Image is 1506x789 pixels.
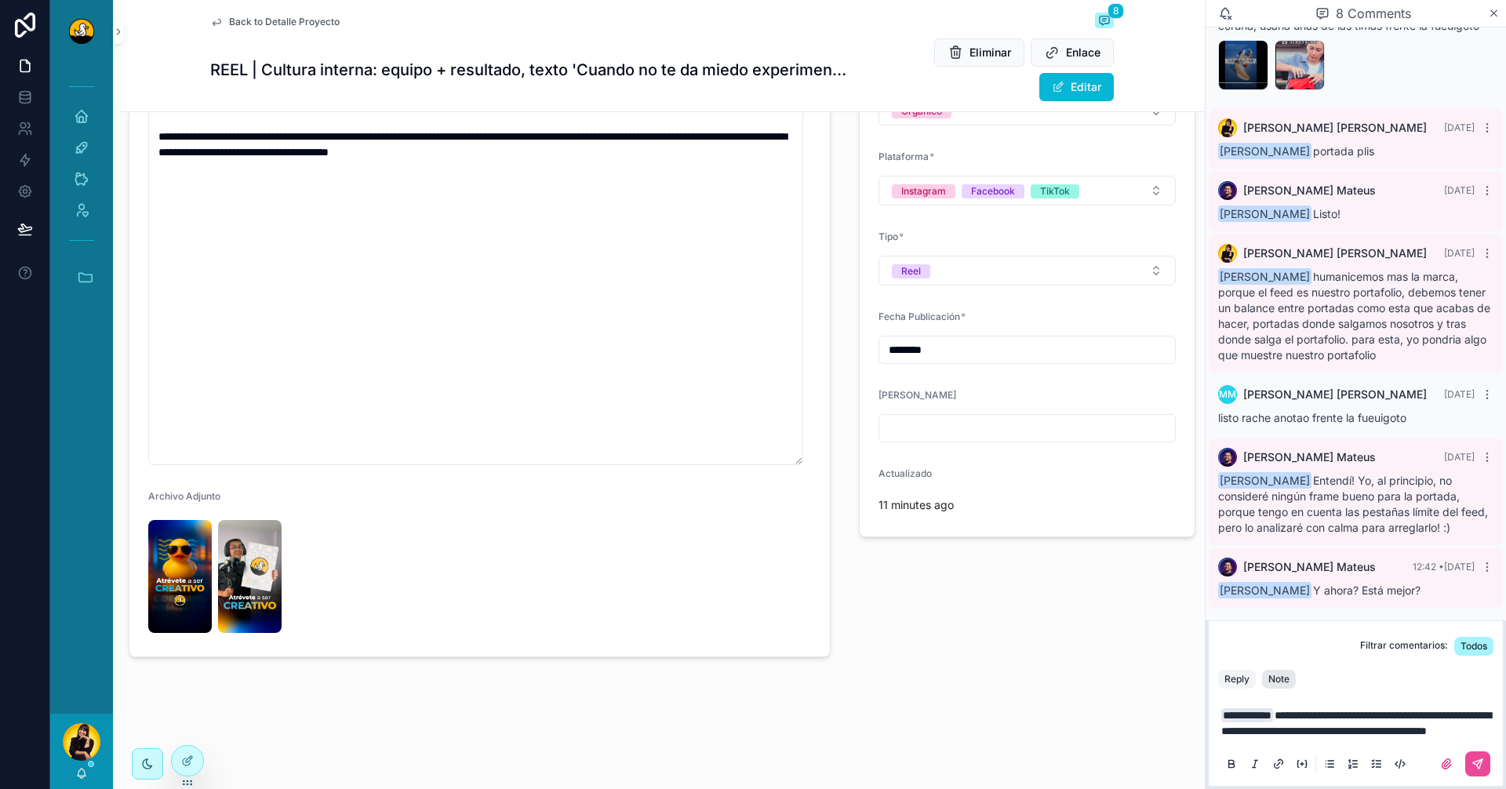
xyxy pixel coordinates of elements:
[1218,472,1311,489] span: [PERSON_NAME]
[69,19,94,44] img: App logo
[1444,388,1475,400] span: [DATE]
[148,520,212,633] img: PORTADA__SIEN-NOMBRE.png
[1218,670,1256,689] button: Reply
[1444,247,1475,259] span: [DATE]
[878,467,932,479] span: Actualizado
[229,16,340,28] span: Back to Detalle Proyecto
[1218,268,1311,285] span: [PERSON_NAME]
[1218,205,1311,222] span: [PERSON_NAME]
[901,184,946,198] div: Instagram
[892,263,930,278] button: Unselect REEL
[1243,245,1427,261] span: [PERSON_NAME] [PERSON_NAME]
[1218,584,1421,597] span: Y ahora? Está mejor?
[1444,451,1475,463] span: [DATE]
[1243,120,1427,136] span: [PERSON_NAME] [PERSON_NAME]
[1243,449,1376,465] span: [PERSON_NAME] Mateus
[878,497,954,513] p: 11 minutes ago
[1360,639,1448,656] span: Filtrar comentarios:
[210,59,849,81] h1: REEL | Cultura interna: equipo + resultado, texto 'Cuando no te da miedo experimentar…'
[1218,474,1488,534] span: Entendí! Yo, al principio, no consideré ningún frame bueno para la portada, porque tengo en cuent...
[1031,183,1079,198] button: Unselect TIK_TOK
[1039,73,1114,101] button: Editar
[878,231,898,242] span: Tipo
[1095,13,1114,31] button: 8
[1218,143,1311,159] span: [PERSON_NAME]
[1336,4,1411,23] span: 8 Comments
[969,45,1011,60] span: Eliminar
[878,176,1176,205] button: Select Button
[1243,559,1376,575] span: [PERSON_NAME] Mateus
[1268,673,1290,685] div: Note
[1031,38,1114,67] button: Enlace
[148,490,220,502] span: Archivo Adjunto
[878,256,1176,285] button: Select Button
[962,183,1024,198] button: Unselect FACEBOOK
[1243,183,1376,198] span: [PERSON_NAME] Mateus
[971,184,1015,198] div: Facebook
[878,151,929,162] span: Plataforma
[1444,122,1475,133] span: [DATE]
[1413,561,1475,573] span: 12:42 • [DATE]
[934,38,1024,67] button: Eliminar
[1218,582,1311,598] span: [PERSON_NAME]
[1218,144,1374,158] span: portada plis
[210,16,340,28] a: Back to Detalle Proyecto
[218,520,282,633] img: PORTADA__atrevete-a-ser-creativo.png
[1262,670,1296,689] button: Note
[1444,184,1475,196] span: [DATE]
[878,311,960,322] span: Fecha Publicación
[1454,637,1493,656] button: Todos
[1218,270,1490,362] span: humanicemos mas la marca, porque el feed es nuestro portafolio, debemos tener un balance entre po...
[901,264,921,278] div: Reel
[1040,184,1070,198] div: TikTok
[50,63,113,322] div: scrollable content
[878,389,956,401] span: [PERSON_NAME]
[892,183,955,198] button: Unselect INSTAGRAM
[1218,411,1406,424] span: listo rache anotao frente la fueuigoto
[1218,207,1340,220] span: Listo!
[1066,45,1100,60] span: Enlace
[1243,387,1427,402] span: [PERSON_NAME] [PERSON_NAME]
[1108,3,1124,19] span: 8
[1219,388,1236,401] span: MM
